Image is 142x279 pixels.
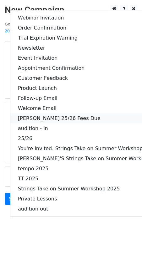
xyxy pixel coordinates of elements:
h2: New Campaign [5,5,137,15]
a: Send [5,193,25,205]
iframe: Chat Widget [111,249,142,279]
small: Google Sheet: [5,22,80,34]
